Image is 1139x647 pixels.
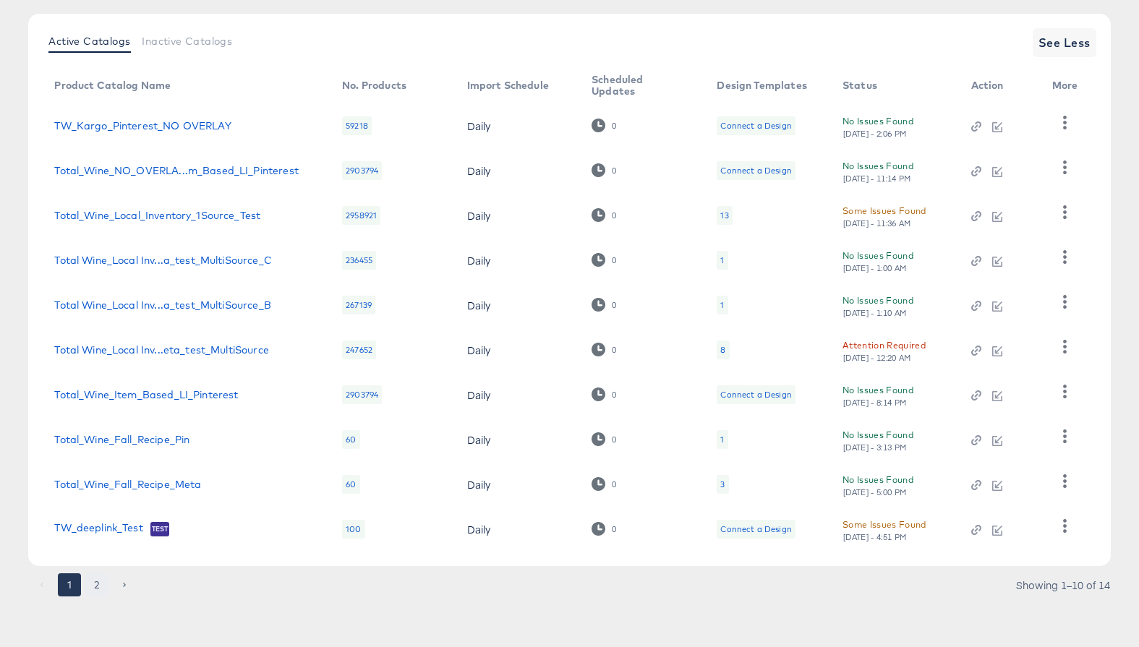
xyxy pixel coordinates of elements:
th: Status [831,69,960,103]
div: 100 [342,520,364,539]
button: Go to next page [113,573,136,596]
div: 0 [611,300,617,310]
button: Attention Required[DATE] - 12:20 AM [842,338,926,363]
div: 0 [611,524,617,534]
div: 0 [592,298,617,312]
div: Connect a Design [717,520,795,539]
div: Connect a Design [720,389,791,400]
a: Total Wine_Local Inv...a_test_MultiSource_B [54,299,270,311]
td: Daily [456,238,580,283]
div: Some Issues Found [842,517,926,532]
div: Connect a Design [720,120,791,132]
div: 0 [611,434,617,445]
div: [DATE] - 12:20 AM [842,353,912,363]
a: TW_Kargo_Pinterest_NO OVERLAY [54,120,231,132]
div: Design Templates [717,80,806,91]
div: Connect a Design [717,385,795,404]
div: 0 [592,522,617,536]
td: Daily [456,417,580,462]
div: Showing 1–10 of 14 [1015,580,1111,590]
td: Daily [456,327,580,372]
div: Connect a Design [720,165,791,176]
div: 2903794 [342,385,382,404]
div: 0 [611,345,617,355]
div: 0 [592,387,617,401]
td: Daily [456,103,580,148]
button: page 1 [58,573,81,596]
div: 2903794 [342,161,382,180]
td: Daily [456,372,580,417]
div: 267139 [342,296,375,314]
button: Go to page 2 [85,573,108,596]
div: 0 [611,166,617,176]
div: 0 [611,479,617,489]
div: 0 [592,208,617,222]
span: Inactive Catalogs [142,35,232,47]
div: 0 [611,390,617,400]
div: 8 [717,340,729,359]
div: 0 [592,477,617,491]
div: Product Catalog Name [54,80,171,91]
div: 1 [720,299,724,311]
div: Connect a Design [720,523,791,535]
button: Some Issues Found[DATE] - 11:36 AM [842,203,926,228]
div: 1 [717,251,728,270]
nav: pagination navigation [28,573,138,596]
span: See Less [1038,33,1091,53]
div: 247652 [342,340,376,359]
a: Total Wine_Local Inv...a_test_MultiSource_C [54,254,271,266]
a: Total_Wine_Fall_Recipe_Pin [54,434,189,445]
div: Connect a Design [717,161,795,180]
div: 13 [720,210,728,221]
div: 0 [592,253,617,267]
div: 60 [342,430,359,449]
div: 1 [720,254,724,266]
th: More [1041,69,1096,103]
div: 0 [592,432,617,446]
div: 13 [717,206,732,225]
div: 236455 [342,251,376,270]
div: 0 [592,163,617,177]
a: Total_Wine_NO_OVERLA...m_Based_LI_Pinterest [54,165,298,176]
div: [DATE] - 4:51 PM [842,532,908,542]
span: Active Catalogs [48,35,130,47]
div: 1 [720,434,724,445]
div: Import Schedule [467,80,549,91]
div: 60 [342,475,359,494]
div: Attention Required [842,338,926,353]
div: Some Issues Found [842,203,926,218]
div: 0 [611,121,617,131]
a: TW_deeplink_Test [54,522,142,536]
td: Daily [456,193,580,238]
td: Daily [456,283,580,327]
div: 59218 [342,116,372,135]
div: 0 [592,119,617,132]
th: Action [960,69,1041,103]
a: Total Wine_Local Inv...eta_test_MultiSource [54,344,268,356]
div: 3 [720,479,725,490]
td: Daily [456,462,580,507]
a: Total_Wine_Item_Based_LI_Pinterest [54,389,238,400]
div: No. Products [342,80,406,91]
button: See Less [1033,28,1096,57]
td: Daily [456,148,580,193]
div: 1 [717,296,728,314]
div: Connect a Design [717,116,795,135]
td: Daily [456,507,580,552]
a: Total_Wine_Fall_Recipe_Meta [54,479,201,490]
div: Scheduled Updates [592,74,688,97]
button: Some Issues Found[DATE] - 4:51 PM [842,517,926,542]
div: 0 [611,210,617,220]
div: 1 [717,430,728,449]
div: 3 [717,475,728,494]
div: 8 [720,344,725,356]
span: Test [150,523,170,535]
div: 0 [592,343,617,356]
div: 2958921 [342,206,380,225]
div: 0 [611,255,617,265]
div: [DATE] - 11:36 AM [842,218,912,228]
